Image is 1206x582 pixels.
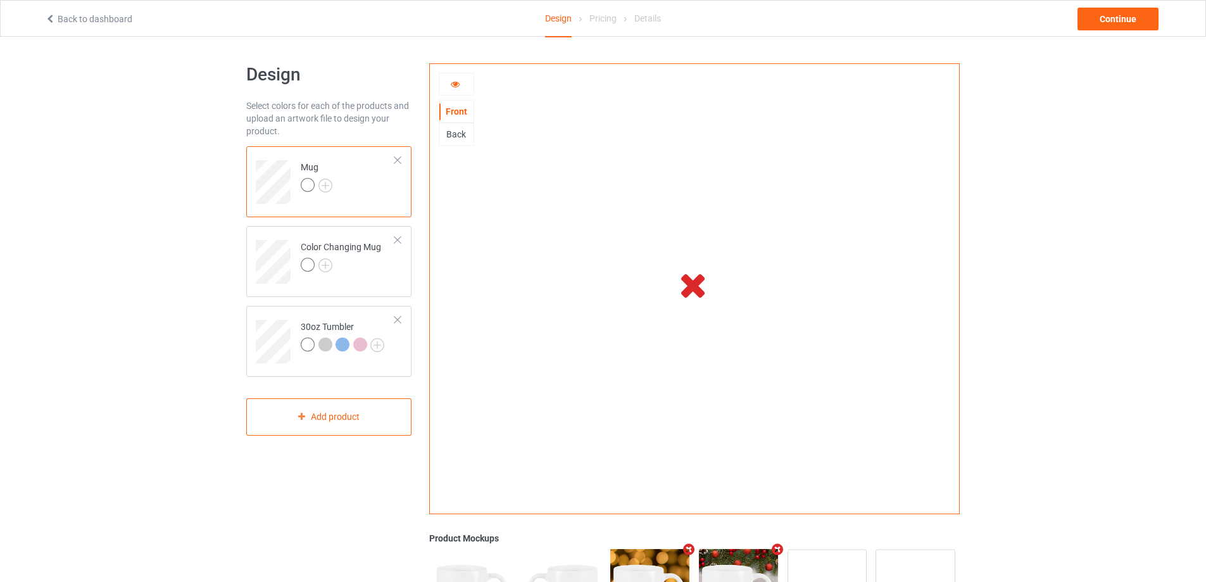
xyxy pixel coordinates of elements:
[318,179,332,193] img: svg+xml;base64,PD94bWwgdmVyc2lvbj0iMS4wIiBlbmNvZGluZz0iVVRGLTgiPz4KPHN2ZyB3aWR0aD0iMjJweCIgaGVpZ2...
[318,258,332,272] img: svg+xml;base64,PD94bWwgdmVyc2lvbj0iMS4wIiBlbmNvZGluZz0iVVRGLTgiPz4KPHN2ZyB3aWR0aD0iMjJweCIgaGVpZ2...
[246,226,411,297] div: Color Changing Mug
[301,241,381,271] div: Color Changing Mug
[246,306,411,377] div: 30oz Tumbler
[429,532,960,545] div: Product Mockups
[301,161,332,191] div: Mug
[545,1,572,37] div: Design
[246,398,411,436] div: Add product
[634,1,661,36] div: Details
[681,543,697,556] i: Remove mockup
[246,63,411,86] h1: Design
[439,105,474,118] div: Front
[246,146,411,217] div: Mug
[589,1,617,36] div: Pricing
[1077,8,1159,30] div: Continue
[301,320,384,351] div: 30oz Tumbler
[246,99,411,137] div: Select colors for each of the products and upload an artwork file to design your product.
[439,128,474,141] div: Back
[370,338,384,352] img: svg+xml;base64,PD94bWwgdmVyc2lvbj0iMS4wIiBlbmNvZGluZz0iVVRGLTgiPz4KPHN2ZyB3aWR0aD0iMjJweCIgaGVpZ2...
[769,543,785,556] i: Remove mockup
[45,14,132,24] a: Back to dashboard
